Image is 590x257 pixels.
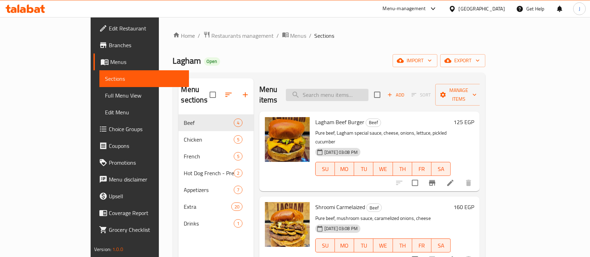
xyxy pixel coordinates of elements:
span: Branches [109,41,184,49]
button: TU [354,238,373,252]
li: / [198,31,201,40]
span: Beef [367,204,381,212]
div: items [234,186,243,194]
a: Restaurants management [203,31,274,40]
span: Choice Groups [109,125,184,133]
div: items [234,119,243,127]
span: Chicken [184,135,234,144]
span: Menus [290,31,307,40]
span: Version: [94,245,111,254]
div: items [234,169,243,177]
a: Edit Restaurant [93,20,189,37]
span: TH [396,164,409,174]
span: Grocery Checklist [109,226,184,234]
div: items [231,202,243,211]
span: Coverage Report [109,209,184,217]
span: Sections [105,74,184,83]
a: Coupons [93,137,189,154]
li: / [277,31,279,40]
button: WE [373,162,393,176]
span: Appetizers [184,186,234,194]
div: Appetizers7 [178,181,254,198]
nav: breadcrumb [173,31,486,40]
span: Select section [370,87,385,102]
div: [GEOGRAPHIC_DATA] [459,5,505,13]
a: Sections [99,70,189,87]
span: Coupons [109,142,184,150]
button: export [440,54,485,67]
span: Select all sections [205,87,220,102]
div: Menu-management [383,5,426,13]
button: WE [373,238,393,252]
button: SU [315,162,335,176]
span: export [446,56,480,65]
span: Edit Menu [105,108,184,116]
input: search [286,89,368,101]
span: Promotions [109,158,184,167]
p: Pure beef, Lagham special sauce, cheese, onions, lettuce, pickled cucumber [315,129,451,146]
span: SU [318,241,332,251]
span: Beef [366,119,381,127]
span: Sections [315,31,335,40]
button: Branch-specific-item [424,174,441,191]
div: Beef4 [178,114,254,131]
a: Upsell [93,188,189,205]
div: Open [204,57,220,66]
span: WE [376,164,390,174]
span: 2 [234,170,242,177]
a: Edit Menu [99,104,189,121]
button: MO [335,162,354,176]
span: 4 [234,120,242,126]
li: / [309,31,312,40]
div: items [234,135,243,144]
span: 7 [234,187,242,193]
button: SU [315,238,335,252]
button: Add [385,90,407,100]
img: Lagham Beef Burger [265,117,310,162]
a: Full Menu View [99,87,189,104]
span: SU [318,164,332,174]
span: MO [338,241,351,251]
span: 5 [234,153,242,160]
div: French [184,152,234,160]
div: Extra [184,202,231,211]
button: TU [354,162,373,176]
a: Promotions [93,154,189,171]
h2: Menu sections [181,84,210,105]
span: Edit Restaurant [109,24,184,33]
button: SA [431,238,451,252]
span: TU [357,164,371,174]
button: SA [431,162,451,176]
div: Drinks1 [178,215,254,232]
a: Choice Groups [93,121,189,137]
div: Drinks [184,219,234,228]
span: MO [338,164,351,174]
span: Select to update [408,176,422,190]
div: items [234,219,243,228]
p: Pure beef, mushroom sauce, caramelized onions, cheese [315,214,451,223]
span: Sort sections [220,86,237,103]
span: 1 [234,220,242,227]
a: Menu disclaimer [93,171,189,188]
span: Full Menu View [105,91,184,100]
span: Lagham [173,53,201,69]
button: FR [412,238,431,252]
h6: 160 EGP [454,202,474,212]
h2: Menu items [259,84,278,105]
span: Hot Dog French - Pretzel [184,169,234,177]
div: Extra20 [178,198,254,215]
span: TH [396,241,409,251]
span: 20 [232,204,242,210]
button: TH [393,162,412,176]
span: Add [386,91,405,99]
span: Shroomi Carmelaized [315,202,365,212]
a: Menus [93,53,189,70]
button: Add section [237,86,254,103]
span: SA [434,164,448,174]
a: Branches [93,37,189,53]
span: Beef [184,119,234,127]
